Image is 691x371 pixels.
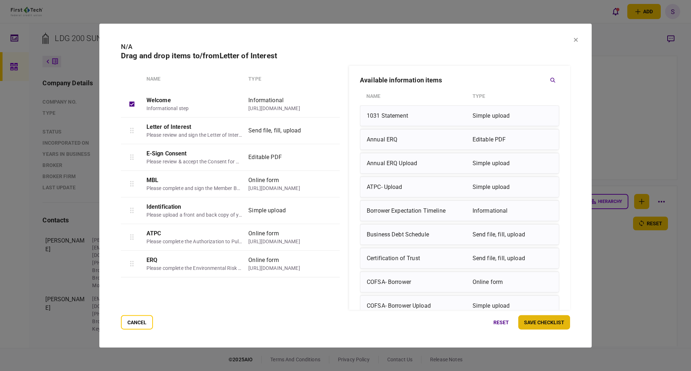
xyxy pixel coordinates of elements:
[146,264,242,272] div: Please complete the Environmental Risk Questionnaire (ERQ) form in its entirety. The form must be...
[146,202,242,211] div: Identification
[146,149,242,158] div: E-Sign Consent
[146,184,242,192] div: Please complete and sign the Member Business Loan Application (MBL). The form must be signed by B...
[121,41,570,51] div: N/A
[473,180,552,194] div: Simple upload
[146,237,242,245] div: Please complete the Authorization to Pull Credit (ATPC). The form must be signed by all individua...
[146,131,242,139] div: Please review and sign the Letter of Interest.
[367,275,469,289] div: COFSA- Borrower
[146,96,242,104] div: Welcome
[473,203,552,218] div: Informational
[360,224,559,245] div: Business Debt ScheduleSend file, fill, upload
[248,104,314,112] div: [URL][DOMAIN_NAME]
[248,237,314,245] div: [URL][DOMAIN_NAME]
[367,251,469,265] div: Certification of Trust
[473,156,552,170] div: Simple upload
[146,229,242,237] div: ATPC
[146,176,242,184] div: MBL
[366,90,469,102] div: Name
[121,315,153,330] button: cancel
[360,77,442,83] h3: available information items
[360,200,559,221] div: Borrower Expectation TimelineInformational
[367,156,469,170] div: Annual ERQ Upload
[146,158,242,165] div: Please review & accept the Consent for Use of Electronic Signature & Electronic Disclosures Agree...
[360,271,559,292] div: COFSA- BorrowerOnline form
[248,126,314,135] div: Send file, fill, upload
[473,275,552,289] div: Online form
[146,122,242,131] div: Letter of Interest
[473,90,553,102] div: Type
[360,105,559,126] div: 1031 StatementSimple upload
[360,248,559,268] div: Certification of TrustSend file, fill, upload
[518,315,570,330] button: save checklist
[488,315,515,330] button: reset
[367,180,469,194] div: ATPC- Upload
[248,176,314,184] div: Online form
[248,75,314,82] div: Type
[367,298,469,313] div: COFSA- Borrower Upload
[367,132,469,146] div: Annual ERQ
[367,203,469,218] div: Borrower Expectation Timeline
[146,75,245,82] div: Name
[473,251,552,265] div: Send file, fill, upload
[248,184,314,192] div: [URL][DOMAIN_NAME]
[360,129,559,150] div: Annual ERQEditable PDF
[360,176,559,197] div: ATPC- UploadSimple upload
[473,132,552,146] div: Editable PDF
[473,108,552,123] div: Simple upload
[146,104,242,112] div: Informational step
[121,51,570,60] h2: Drag and drop items to/from Letter of Interest
[248,264,314,272] div: [URL][DOMAIN_NAME]
[367,108,469,123] div: 1031 Statement
[367,227,469,241] div: Business Debt Schedule
[146,255,242,264] div: ERQ
[360,153,559,173] div: Annual ERQ UploadSimple upload
[473,298,552,313] div: Simple upload
[248,96,314,104] div: Informational
[360,295,559,316] div: COFSA- Borrower UploadSimple upload
[473,227,552,241] div: Send file, fill, upload
[248,229,314,237] div: Online form
[248,153,314,162] div: Editable PDF
[248,255,314,264] div: Online form
[248,206,314,215] div: Simple upload
[146,211,242,218] div: Please upload a front and back copy of your Driver's License. All authorized individual guarantor...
